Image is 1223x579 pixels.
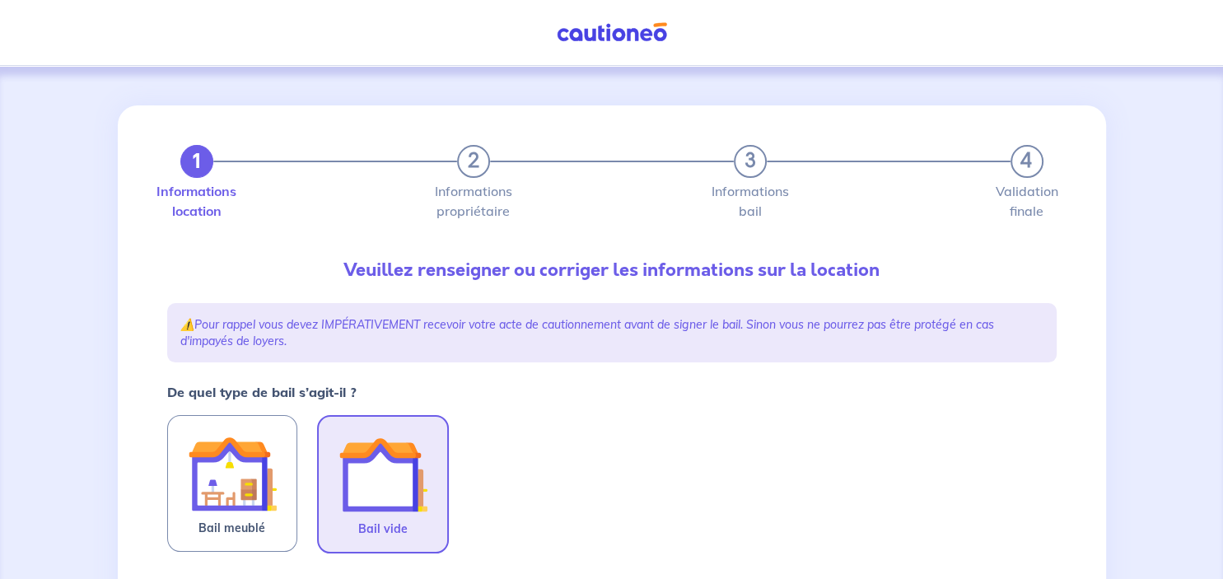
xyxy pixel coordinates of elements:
[180,317,994,348] em: Pour rappel vous devez IMPÉRATIVEMENT recevoir votre acte de cautionnement avant de signer le bai...
[180,316,1043,349] p: ⚠️
[358,519,408,539] span: Bail vide
[338,430,427,519] img: illu_empty_lease.svg
[180,145,213,178] button: 1
[550,22,674,43] img: Cautioneo
[180,184,213,217] label: Informations location
[167,384,357,400] strong: De quel type de bail s’agit-il ?
[188,429,277,518] img: illu_furnished_lease.svg
[734,184,767,217] label: Informations bail
[1011,184,1043,217] label: Validation finale
[167,257,1057,283] p: Veuillez renseigner ou corriger les informations sur la location
[457,184,490,217] label: Informations propriétaire
[198,518,265,538] span: Bail meublé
